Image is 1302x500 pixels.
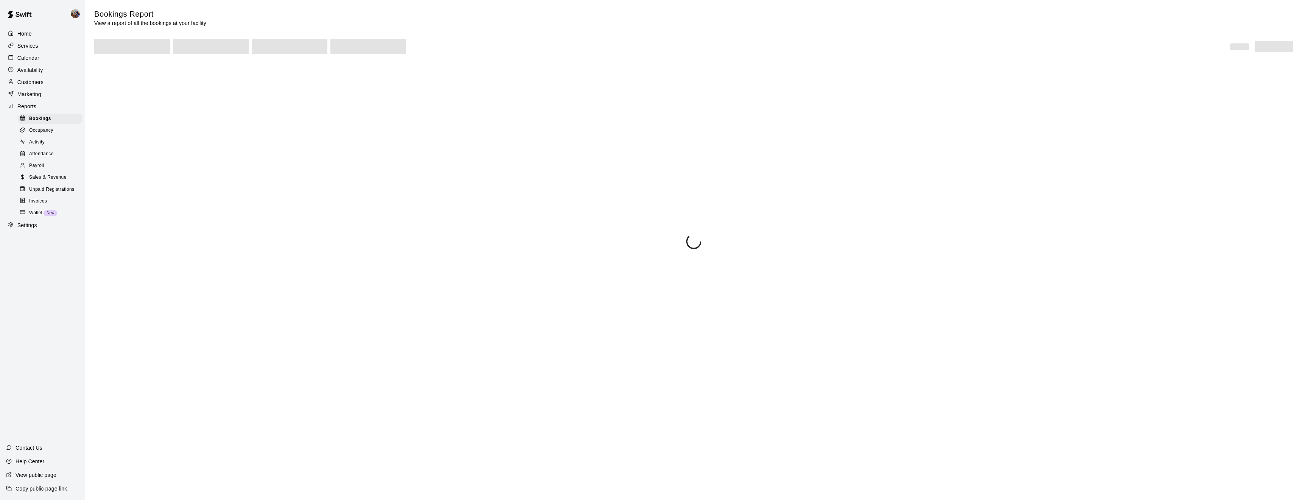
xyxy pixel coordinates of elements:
[17,42,38,50] p: Services
[18,137,82,148] div: Activity
[18,148,85,160] a: Attendance
[17,103,36,110] p: Reports
[6,101,79,112] a: Reports
[6,52,79,64] a: Calendar
[18,160,82,171] div: Payroll
[17,78,44,86] p: Customers
[17,30,32,37] p: Home
[29,127,53,134] span: Occupancy
[18,195,85,207] a: Invoices
[18,149,82,159] div: Attendance
[29,162,44,170] span: Payroll
[18,172,82,183] div: Sales & Revenue
[16,458,44,465] p: Help Center
[18,125,82,136] div: Occupancy
[29,186,74,193] span: Unpaid Registrations
[6,28,79,39] a: Home
[18,172,85,184] a: Sales & Revenue
[29,174,67,181] span: Sales & Revenue
[29,139,45,146] span: Activity
[17,90,41,98] p: Marketing
[17,66,43,74] p: Availability
[18,114,82,124] div: Bookings
[71,9,80,18] img: Blaine Johnson
[29,209,42,217] span: Wallet
[69,6,85,21] div: Blaine Johnson
[6,64,79,76] a: Availability
[44,211,57,215] span: New
[6,40,79,51] a: Services
[18,125,85,136] a: Occupancy
[18,196,82,207] div: Invoices
[94,9,206,19] h5: Bookings Report
[18,207,85,219] a: WalletNew
[18,208,82,218] div: WalletNew
[18,160,85,172] a: Payroll
[6,89,79,100] a: Marketing
[18,113,85,125] a: Bookings
[16,471,56,479] p: View public page
[16,485,67,492] p: Copy public page link
[18,137,85,148] a: Activity
[17,54,39,62] p: Calendar
[29,150,54,158] span: Attendance
[16,444,42,452] p: Contact Us
[29,198,47,205] span: Invoices
[18,184,82,195] div: Unpaid Registrations
[18,184,85,195] a: Unpaid Registrations
[94,19,206,27] p: View a report of all the bookings at your facility
[6,220,79,231] a: Settings
[17,221,37,229] p: Settings
[6,76,79,88] a: Customers
[29,115,51,123] span: Bookings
